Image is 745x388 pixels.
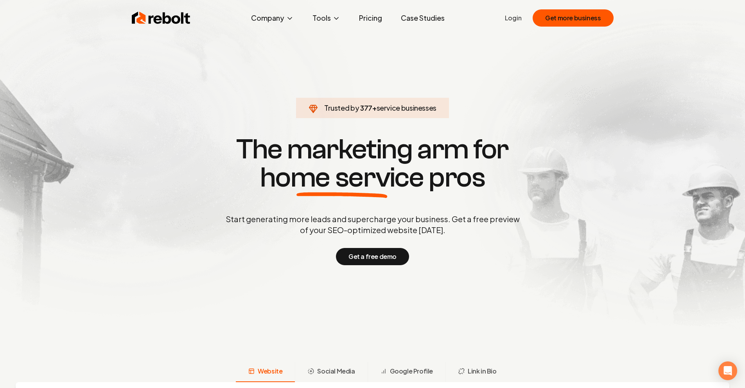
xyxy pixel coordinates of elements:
span: Social Media [317,366,355,376]
span: home service [260,163,424,192]
span: Trusted by [324,103,359,112]
p: Start generating more leads and supercharge your business. Get a free preview of your SEO-optimiz... [224,214,521,235]
button: Google Profile [368,362,445,382]
button: Get more business [533,9,613,27]
button: Company [245,10,300,26]
span: 377 [360,102,372,113]
button: Get a free demo [336,248,409,265]
a: Case Studies [395,10,451,26]
h1: The marketing arm for pros [185,135,560,192]
button: Social Media [295,362,367,382]
span: service businesses [377,103,437,112]
a: Login [505,13,522,23]
button: Tools [306,10,346,26]
span: Link in Bio [468,366,497,376]
button: Link in Bio [445,362,509,382]
img: Rebolt Logo [132,10,190,26]
a: Pricing [353,10,388,26]
span: Google Profile [390,366,433,376]
span: Website [258,366,282,376]
span: + [372,103,377,112]
div: Open Intercom Messenger [718,361,737,380]
button: Website [236,362,295,382]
